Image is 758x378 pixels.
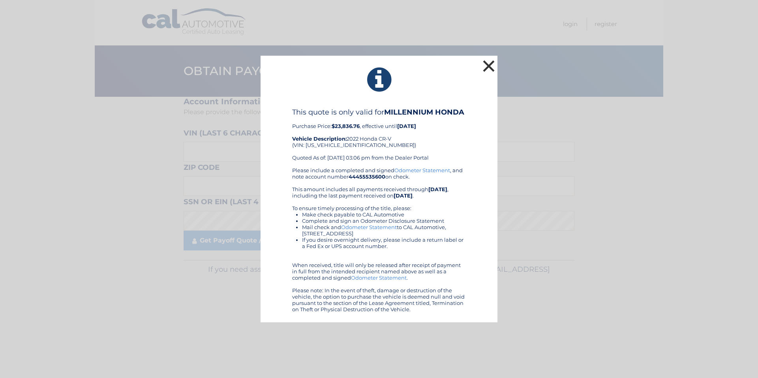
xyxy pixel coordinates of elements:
a: Odometer Statement [341,224,397,230]
strong: Vehicle Description: [292,135,347,142]
h4: This quote is only valid for [292,108,466,117]
li: Make check payable to CAL Automotive [302,211,466,218]
li: Mail check and to CAL Automotive, [STREET_ADDRESS] [302,224,466,237]
div: Purchase Price: , effective until 2022 Honda CR-V (VIN: [US_VEHICLE_IDENTIFICATION_NUMBER]) Quote... [292,108,466,167]
b: [DATE] [397,123,416,129]
b: [DATE] [394,192,413,199]
b: MILLENNIUM HONDA [384,108,464,117]
b: [DATE] [428,186,447,192]
b: 44455535600 [349,173,385,180]
a: Odometer Statement [394,167,450,173]
li: If you desire overnight delivery, please include a return label or a Fed Ex or UPS account number. [302,237,466,249]
li: Complete and sign an Odometer Disclosure Statement [302,218,466,224]
div: Please include a completed and signed , and note account number on check. This amount includes al... [292,167,466,312]
button: × [481,58,497,74]
b: $23,836.76 [332,123,360,129]
a: Odometer Statement [351,275,407,281]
